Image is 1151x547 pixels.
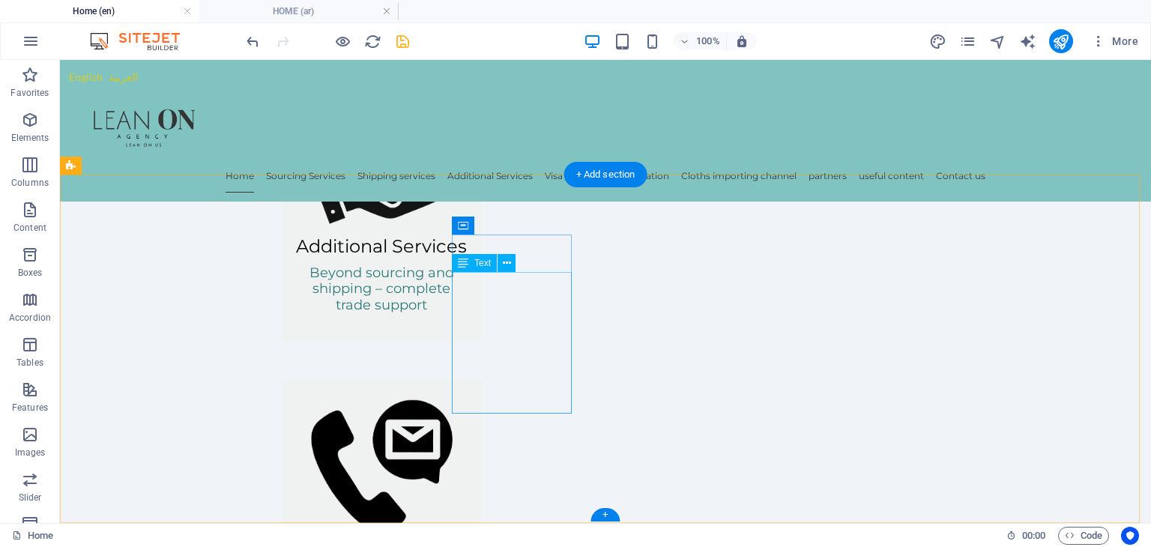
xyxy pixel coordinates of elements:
[394,33,411,50] i: Save (Ctrl+S)
[13,222,46,234] p: Content
[11,132,49,144] p: Elements
[18,267,43,279] p: Boxes
[12,527,53,545] a: Click to cancel selection. Double-click to open Pages
[11,177,49,189] p: Columns
[86,32,199,50] img: Editor Logo
[696,32,720,50] h6: 100%
[15,447,46,459] p: Images
[959,33,976,50] i: Pages (Ctrl+Alt+S)
[19,492,42,504] p: Slider
[244,33,262,50] i: Undo: Change text (Ctrl+Z)
[474,259,491,268] span: Text
[674,32,727,50] button: 100%
[1052,33,1069,50] i: Publish
[1022,527,1045,545] span: 00 00
[1019,33,1036,50] i: AI Writer
[1033,530,1035,541] span: :
[1058,527,1109,545] button: Code
[1085,29,1144,53] button: More
[590,508,620,522] div: +
[1049,29,1073,53] button: publish
[1121,527,1139,545] button: Usercentrics
[244,32,262,50] button: undo
[929,33,946,50] i: Design (Ctrl+Alt+Y)
[16,357,43,369] p: Tables
[393,32,411,50] button: save
[989,32,1007,50] button: navigator
[959,32,977,50] button: pages
[9,312,51,324] p: Accordion
[1091,34,1138,49] span: More
[735,34,749,48] i: On resize automatically adjust zoom level to fit chosen device.
[564,162,647,187] div: + Add section
[199,3,399,19] h4: HOME (ar)
[1065,527,1102,545] span: Code
[10,87,49,99] p: Favorites
[12,402,48,414] p: Features
[989,33,1006,50] i: Navigator
[363,32,381,50] button: reload
[929,32,947,50] button: design
[1019,32,1037,50] button: text_generator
